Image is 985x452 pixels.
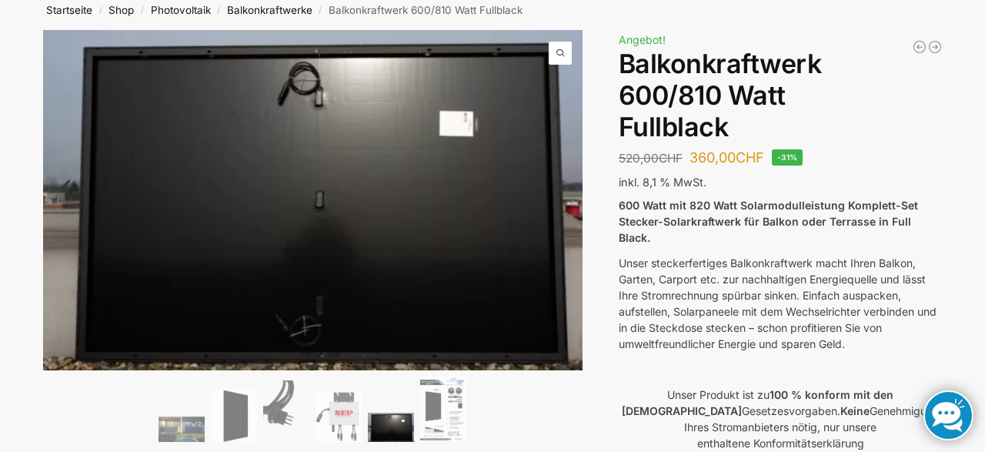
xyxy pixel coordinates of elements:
[619,255,943,352] p: Unser steckerfertiges Balkonkraftwerk macht Ihren Balkon, Garten, Carport etc. zur nachhaltigen E...
[689,149,764,166] bdi: 360,00
[659,151,683,166] span: CHF
[420,377,466,442] img: Balkonkraftwerk 600/810 Watt Fullblack – Bild 6
[619,387,943,451] p: Unser Produkt ist zu Gesetzesvorgaben. Genehmigung Ihres Stromanbieters nötig, nur unsere enthalt...
[840,404,870,417] strong: Keine
[619,49,943,142] h1: Balkonkraftwerk 600/810 Watt Fullblack
[211,5,227,17] span: /
[151,4,211,16] a: Photovoltaik
[211,390,257,443] img: TommaTech Vorderseite
[159,417,205,442] img: 2 Balkonkraftwerke
[92,5,109,17] span: /
[736,149,764,166] span: CHF
[263,380,309,442] img: Anschlusskabel-3meter_schweizer-stecker
[368,413,414,442] img: Balkonkraftwerk 600/810 Watt Fullblack – Bild 5
[312,5,329,17] span: /
[46,4,92,16] a: Startseite
[109,4,134,16] a: Shop
[134,5,150,17] span: /
[316,391,362,442] img: NEP 800 Drosselbar auf 600 Watt
[619,33,666,46] span: Angebot!
[622,388,894,417] strong: 100 % konform mit den [DEMOGRAPHIC_DATA]
[619,199,918,244] strong: 600 Watt mit 820 Watt Solarmodulleistung Komplett-Set Stecker-Solarkraftwerk für Balkon oder Terr...
[927,39,943,55] a: Balkonkraftwerk 405/600 Watt erweiterbar
[619,176,706,189] span: inkl. 8,1 % MwSt.
[227,4,312,16] a: Balkonkraftwerke
[912,39,927,55] a: Balkonkraftwerk 445/600 Watt Bificial
[619,151,683,166] bdi: 520,00
[772,149,803,166] span: -31%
